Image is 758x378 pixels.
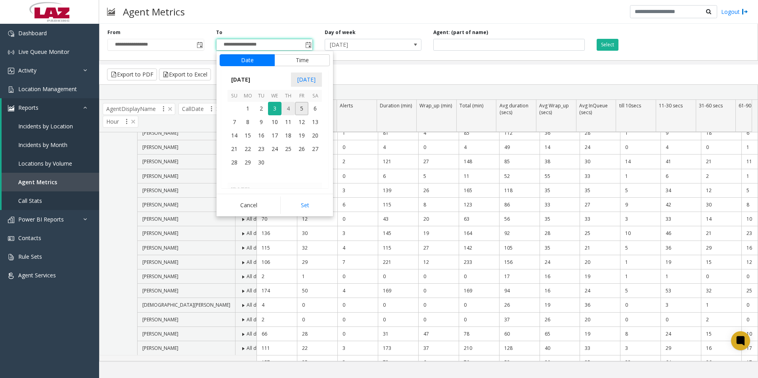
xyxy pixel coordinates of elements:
span: All dates [247,287,266,294]
td: 27 [418,241,459,255]
span: Agent Metrics [18,178,57,186]
td: 1 [701,298,741,312]
img: 'icon' [8,105,14,111]
td: 1 [660,269,701,284]
td: 35 [540,241,580,255]
span: Contacts [18,234,41,242]
td: 0 [418,269,459,284]
td: 30 [297,226,337,241]
span: 10 [268,115,281,129]
td: 56 [499,212,540,226]
td: 145 [378,226,418,241]
td: 115 [257,241,297,255]
th: We [268,90,281,102]
td: 5 [620,183,660,198]
td: 38 [540,155,580,169]
span: 28 [228,156,241,169]
td: 32 [701,284,741,298]
td: 14 [620,155,660,169]
span: 11 [281,115,295,129]
td: 221 [378,255,418,269]
td: 11 [459,169,499,183]
td: 94 [499,284,540,298]
td: 165 [459,183,499,198]
td: 1 [620,126,660,140]
label: To [216,29,222,36]
td: Saturday, September 20, 2025 [308,129,322,142]
td: Sunday, September 28, 2025 [228,156,241,169]
td: 5 [418,169,459,183]
td: 2 [257,313,297,327]
span: [PERSON_NAME] [142,216,178,222]
td: 14 [540,140,580,155]
label: From [107,29,121,36]
td: 106 [257,255,297,269]
img: 'icon' [8,49,14,55]
td: 142 [459,241,499,255]
td: 0 [418,140,459,155]
img: 'icon' [8,68,14,74]
td: 10 [620,226,660,241]
span: 18 [281,129,295,142]
td: 6 [337,198,378,212]
span: 3 [268,102,281,115]
span: All dates [247,244,266,251]
td: 63 [459,212,499,226]
td: Thursday, September 18, 2025 [281,129,295,142]
td: 29 [297,255,337,269]
td: 12 [297,212,337,226]
td: Wednesday, September 10, 2025 [268,115,281,129]
td: 123 [459,198,499,212]
td: 36 [660,241,701,255]
td: Friday, September 5, 2025 [295,102,308,115]
td: 4 [418,126,459,140]
td: Saturday, September 6, 2025 [308,102,322,115]
span: 11-30 secs [659,102,683,109]
button: Export to Excel [159,69,211,80]
td: 3 [620,212,660,226]
td: 0 [337,169,378,183]
a: Logout [721,8,748,16]
td: 25 [580,226,620,241]
td: 4 [337,241,378,255]
td: 0 [620,298,660,312]
td: Sunday, September 21, 2025 [228,142,241,156]
td: Thursday, September 4, 2025 [281,102,295,115]
td: 46 [660,226,701,241]
td: 27 [580,198,620,212]
td: Tuesday, September 23, 2025 [255,142,268,156]
td: 26 [418,183,459,198]
span: Hour [103,116,138,128]
td: Wednesday, September 17, 2025 [268,129,281,142]
td: 43 [378,212,418,226]
td: Saturday, September 13, 2025 [308,115,322,129]
td: 0 [297,298,337,312]
a: Call Stats [2,191,99,210]
img: 'icon' [8,217,14,223]
td: 19 [540,298,580,312]
td: 41 [660,155,701,169]
td: 18 [701,126,741,140]
th: Sa [308,90,322,102]
span: Toggle popup [195,39,204,50]
td: 35 [540,183,580,198]
span: [PERSON_NAME] [142,187,178,194]
td: 4 [337,284,378,298]
td: 2 [701,169,741,183]
span: Live Queue Monitor [18,48,69,55]
td: 14 [701,212,741,226]
td: 0 [459,298,499,312]
span: [DATE] [291,73,322,87]
td: Thursday, September 25, 2025 [281,142,295,156]
td: 4 [660,140,701,155]
span: 31-60 secs [699,102,723,109]
td: 2 [257,269,297,284]
span: AgentDisplayName [103,103,175,115]
td: 28 [580,126,620,140]
td: 12 [418,255,459,269]
span: Location Management [18,85,77,93]
td: Monday, September 1, 2025 [241,102,255,115]
span: Wrap_up (min) [419,102,452,109]
td: 20 [580,255,620,269]
td: Monday, September 15, 2025 [241,129,255,142]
